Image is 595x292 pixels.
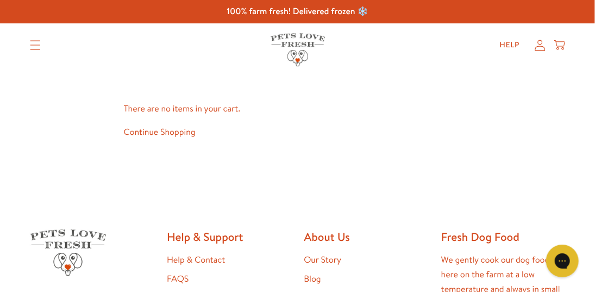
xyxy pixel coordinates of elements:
h2: Help & Support [167,229,291,244]
a: Blog [304,273,321,285]
img: Pets Love Fresh [271,33,325,66]
h2: About Us [304,229,428,244]
p: There are no items in your cart. [124,102,472,116]
a: Our Story [304,254,342,266]
a: FAQS [167,273,189,285]
a: Help [491,34,529,56]
img: Pets Love Fresh [30,229,106,276]
a: Help & Contact [167,254,225,266]
summary: Translation missing: en.sections.header.menu [21,32,49,59]
h2: Fresh Dog Food [441,229,565,244]
iframe: Gorgias live chat messenger [541,241,584,281]
a: Continue Shopping [124,126,196,138]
